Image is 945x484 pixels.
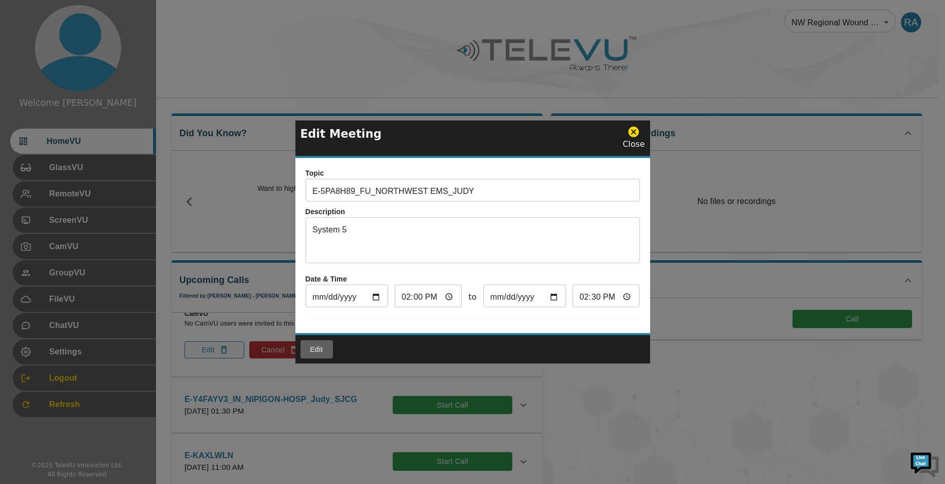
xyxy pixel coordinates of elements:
span: We're online! [59,128,140,230]
p: Date & Time [306,274,640,285]
p: Topic [306,168,640,179]
textarea: System 5 [313,224,633,259]
button: Edit [300,340,333,359]
div: Minimize live chat window [166,5,191,29]
img: Chat Widget [910,449,940,479]
img: d_736959983_company_1615157101543_736959983 [17,47,43,72]
p: Description [306,207,640,217]
span: to [468,291,476,303]
div: Close [623,126,645,150]
div: Chat with us now [53,53,170,66]
p: Edit Meeting [300,126,382,143]
textarea: Type your message and hit 'Enter' [5,276,193,312]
